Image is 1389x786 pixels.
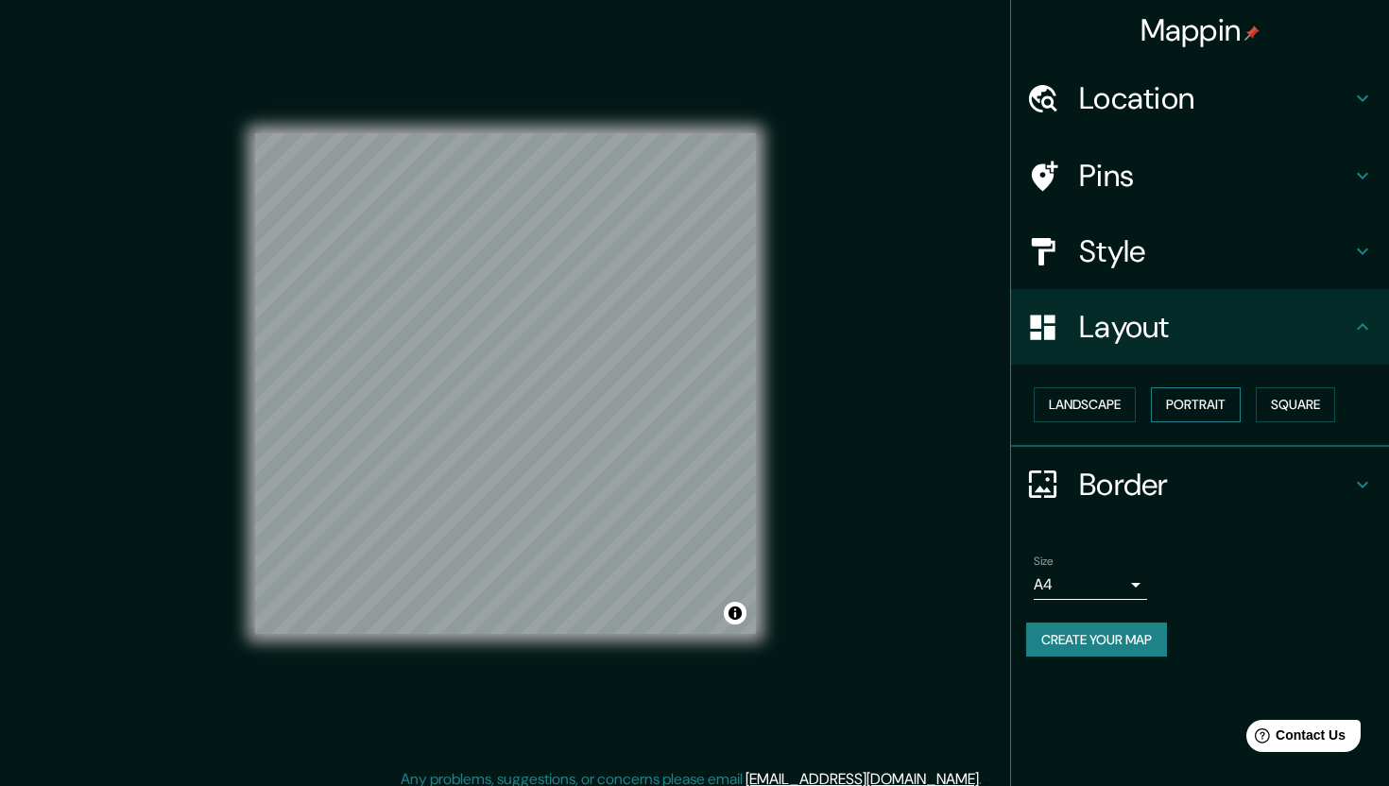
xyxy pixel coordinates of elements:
button: Square [1256,387,1335,422]
div: Style [1011,214,1389,289]
h4: Mappin [1140,11,1260,49]
label: Size [1034,553,1054,569]
div: Location [1011,60,1389,136]
button: Landscape [1034,387,1136,422]
button: Create your map [1026,623,1167,658]
button: Portrait [1151,387,1241,422]
h4: Border [1079,466,1351,504]
h4: Location [1079,79,1351,117]
iframe: Help widget launcher [1221,712,1368,765]
img: pin-icon.png [1244,26,1260,41]
h4: Layout [1079,308,1351,346]
h4: Style [1079,232,1351,270]
div: Pins [1011,138,1389,214]
div: Border [1011,447,1389,522]
div: Layout [1011,289,1389,365]
canvas: Map [255,133,756,634]
button: Toggle attribution [724,602,746,624]
div: A4 [1034,570,1147,600]
h4: Pins [1079,157,1351,195]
